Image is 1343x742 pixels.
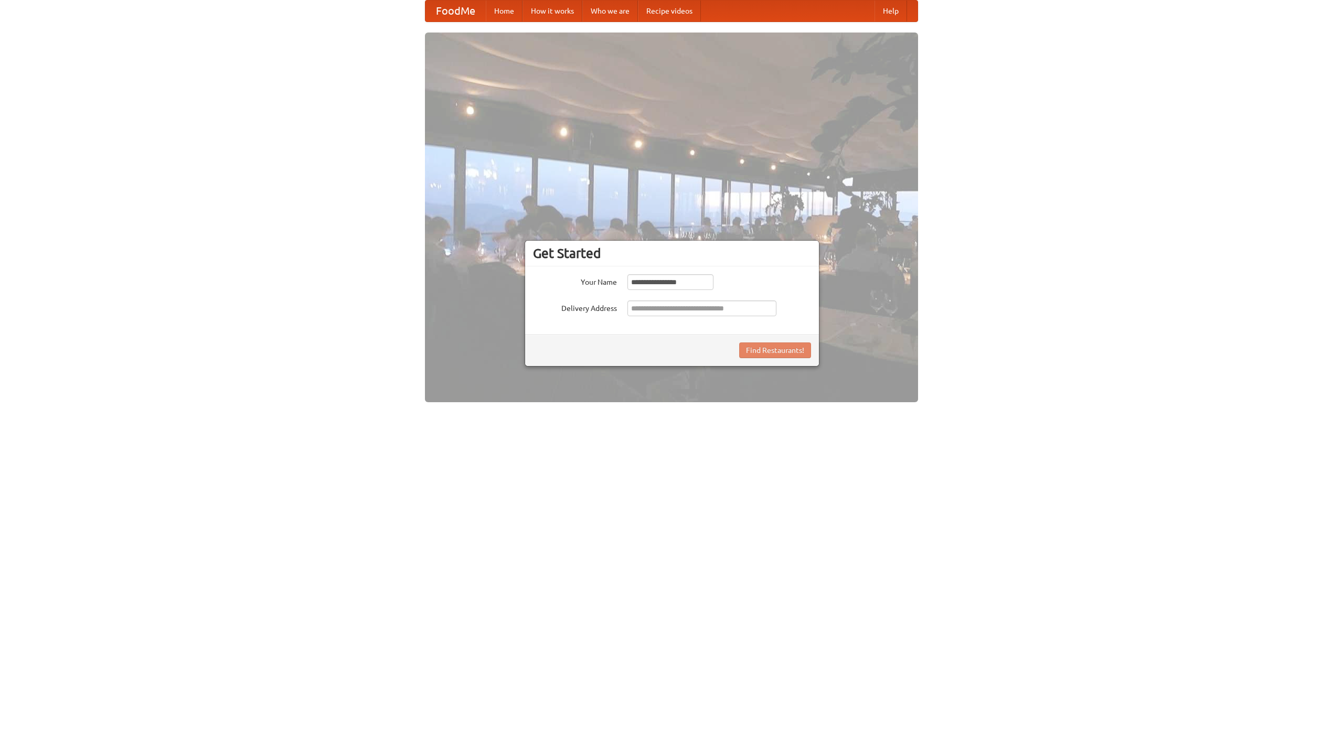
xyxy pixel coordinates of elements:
a: FoodMe [425,1,486,21]
label: Delivery Address [533,300,617,314]
h3: Get Started [533,245,811,261]
a: Home [486,1,523,21]
a: Who we are [582,1,638,21]
a: How it works [523,1,582,21]
label: Your Name [533,274,617,287]
a: Help [875,1,907,21]
button: Find Restaurants! [739,342,811,358]
a: Recipe videos [638,1,701,21]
